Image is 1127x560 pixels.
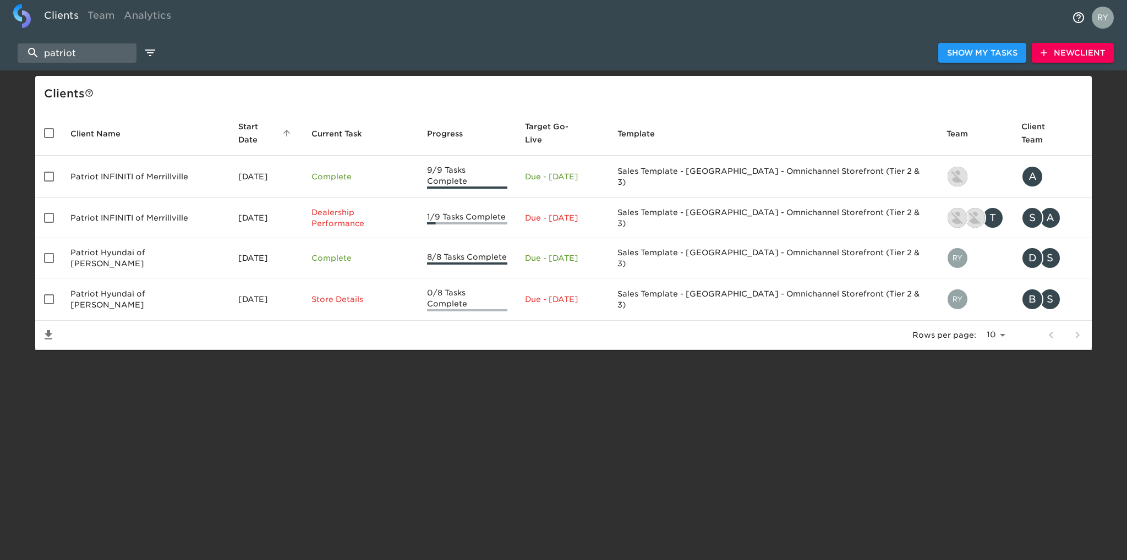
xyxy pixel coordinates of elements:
[418,198,517,238] td: 1/9 Tasks Complete
[525,120,600,146] span: Target Go-Live
[912,330,976,341] p: Rows per page:
[947,46,1017,60] span: Show My Tasks
[418,238,517,278] td: 8/8 Tasks Complete
[229,198,303,238] td: [DATE]
[1039,207,1061,229] div: A
[982,207,1004,229] div: T
[141,43,160,62] button: edit
[525,252,600,263] p: Due - [DATE]
[525,212,600,223] p: Due - [DATE]
[62,198,229,238] td: Patriot INFINITI of Merrillville
[229,278,303,321] td: [DATE]
[948,289,967,309] img: ryan.dale@roadster.com
[85,89,94,97] svg: This is a list of all of your clients and clients shared with you
[609,198,938,238] td: Sales Template - [GEOGRAPHIC_DATA] - Omnichannel Storefront (Tier 2 & 3)
[418,278,517,321] td: 0/8 Tasks Complete
[311,294,409,305] p: Store Details
[62,278,229,321] td: Patriot Hyundai of [PERSON_NAME]
[1021,247,1043,269] div: D
[229,238,303,278] td: [DATE]
[1032,43,1114,63] button: NewClient
[35,322,62,348] button: Save List
[525,294,600,305] p: Due - [DATE]
[1041,46,1105,60] span: New Client
[617,127,669,140] span: Template
[1021,207,1083,229] div: shawnkohli@gmail.com, adoreski@infinitimerrillville.com
[13,4,31,28] img: logo
[947,288,1004,310] div: ryan.dale@roadster.com
[1021,166,1083,188] div: adoreski@infinitimerrillville.com
[1021,120,1083,146] span: Client Team
[965,208,985,228] img: ryan.lattimore@roadster.com
[609,238,938,278] td: Sales Template - [GEOGRAPHIC_DATA] - Omnichannel Storefront (Tier 2 & 3)
[311,252,409,263] p: Complete
[418,156,517,198] td: 9/9 Tasks Complete
[948,208,967,228] img: seth.kossin@roadster.com
[1039,288,1061,310] div: S
[44,85,1087,102] div: Client s
[18,43,136,63] input: search
[609,156,938,198] td: Sales Template - [GEOGRAPHIC_DATA] - Omnichannel Storefront (Tier 2 & 3)
[1092,7,1114,29] img: Profile
[62,238,229,278] td: Patriot Hyundai of [PERSON_NAME]
[1039,247,1061,269] div: S
[40,4,83,31] a: Clients
[947,207,1004,229] div: seth.kossin@roadster.com, ryan.lattimore@roadster.com, teddy.turner@roadster.com
[311,171,409,182] p: Complete
[938,43,1026,63] button: Show My Tasks
[525,120,586,146] span: Calculated based on the start date and the duration of all Tasks contained in this Hub.
[947,166,1004,188] div: ryan.lattimore@roadster.com
[311,207,409,229] p: Dealership Performance
[1021,207,1043,229] div: S
[948,248,967,268] img: ryan.dale@roadster.com
[311,127,362,140] span: This is the next Task in this Hub that should be completed
[70,127,135,140] span: Client Name
[119,4,176,31] a: Analytics
[83,4,119,31] a: Team
[427,127,477,140] span: Progress
[1021,288,1043,310] div: B
[947,247,1004,269] div: ryan.dale@roadster.com
[311,127,376,140] span: Current Task
[948,167,967,186] img: ryan.lattimore@roadster.com
[1021,166,1043,188] div: A
[35,111,1092,350] table: enhanced table
[981,327,1009,343] select: rows per page
[947,127,982,140] span: Team
[238,120,294,146] span: Start Date
[1065,4,1092,31] button: notifications
[525,171,600,182] p: Due - [DATE]
[609,278,938,321] td: Sales Template - [GEOGRAPHIC_DATA] - Omnichannel Storefront (Tier 2 & 3)
[62,156,229,198] td: Patriot INFINITI of Merrillville
[229,156,303,198] td: [DATE]
[1021,288,1083,310] div: breuter@patriotmotorsdanville.com, sroberts@patriotmotors.com
[1021,247,1083,269] div: dtomsa@patriotmotors.com, sroberts@patriotmotors.com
